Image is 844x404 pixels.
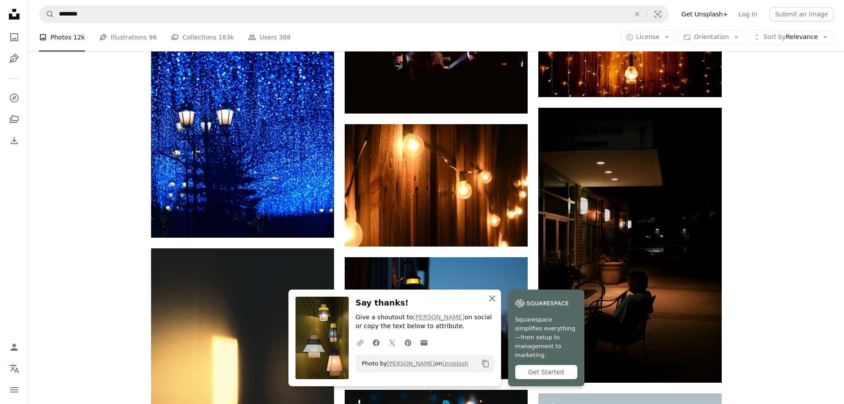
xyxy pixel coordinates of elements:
[171,23,234,51] a: Collections 163k
[733,7,762,21] a: Log in
[39,6,54,23] button: Search Unsplash
[5,50,23,67] a: Illustrations
[5,360,23,377] button: Language
[636,33,660,40] span: License
[763,33,818,42] span: Relevance
[358,357,469,371] span: Photo by on
[442,360,468,367] a: Unsplash
[5,28,23,46] a: Photos
[5,381,23,399] button: Menu
[345,257,528,379] img: A couple of lights that are on the side of a building
[345,181,528,189] a: a string of lights hanging from a wooden wall
[647,6,669,23] button: Visual search
[748,30,833,44] button: Sort byRelevance
[5,132,23,149] a: Download History
[345,124,528,246] img: a string of lights hanging from a wooden wall
[515,297,568,310] img: file-1747939142011-51e5cc87e3c9
[770,7,833,21] button: Submit an image
[400,333,416,351] a: Share on Pinterest
[5,5,23,25] a: Home — Unsplash
[678,30,744,44] button: Orientation
[676,7,733,21] a: Get Unsplash+
[515,315,577,360] span: Squarespace simplifies everything—from setup to management to marketing.
[39,5,669,23] form: Find visuals sitewide
[384,333,400,351] a: Share on Twitter
[368,333,384,351] a: Share on Facebook
[151,102,334,110] a: a couple of lights that are on a pole
[151,382,334,390] a: white light on brown ceiling
[416,333,432,351] a: Share over email
[345,48,528,56] a: woman holding microphone
[515,365,577,379] div: Get Started
[5,89,23,107] a: Explore
[356,313,494,331] p: Give a shoutout to on social or copy the text below to attribute.
[218,32,234,42] span: 163k
[99,23,157,51] a: Illustrations 96
[538,108,721,383] img: A person sitting in a chair outside of a building
[694,33,729,40] span: Orientation
[5,110,23,128] a: Collections
[413,314,464,321] a: [PERSON_NAME]
[149,32,157,42] span: 96
[508,290,584,386] a: Squarespace simplifies everything—from setup to management to marketing.Get Started
[627,6,647,23] button: Clear
[621,30,675,44] button: License
[538,241,721,249] a: A person sitting in a chair outside of a building
[478,356,493,371] button: Copy to clipboard
[387,360,435,367] a: [PERSON_NAME]
[356,297,494,310] h3: Say thanks!
[279,32,291,42] span: 388
[763,33,786,40] span: Sort by
[5,338,23,356] a: Log in / Sign up
[248,23,291,51] a: Users 388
